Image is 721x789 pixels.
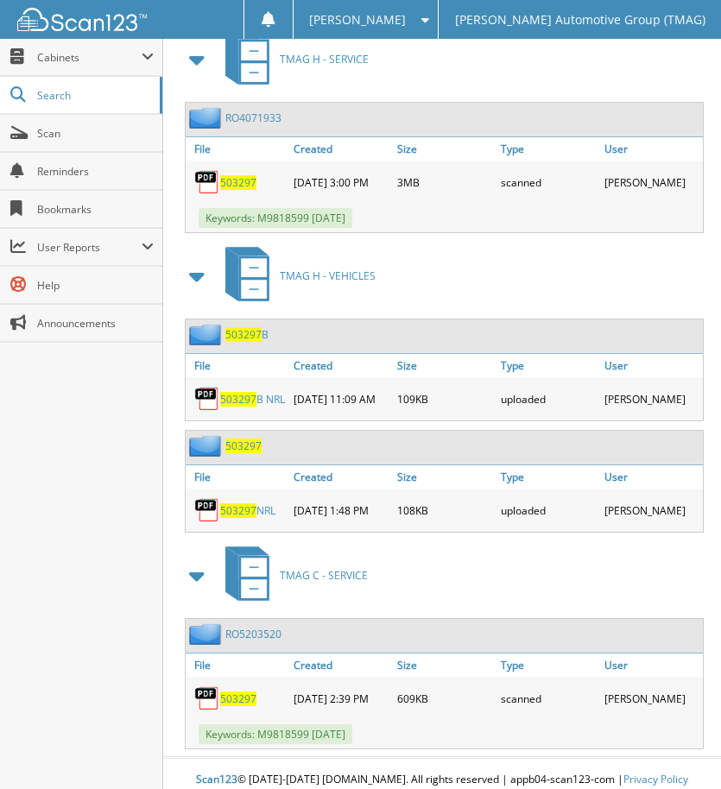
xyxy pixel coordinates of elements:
[600,137,704,161] a: User
[393,681,496,716] div: 609KB
[220,392,256,407] span: 503297
[455,15,705,25] span: [PERSON_NAME] Automotive Group (TMAG)
[199,208,352,228] span: Keywords: M9818599 [DATE]
[623,772,688,786] a: Privacy Policy
[289,165,393,199] div: [DATE] 3:00 PM
[186,653,289,677] a: File
[215,242,376,310] a: TMAG H - VEHICLES
[496,165,600,199] div: scanned
[186,465,289,489] a: File
[496,465,600,489] a: Type
[289,493,393,527] div: [DATE] 1:48 PM
[289,382,393,416] div: [DATE] 11:09 AM
[37,202,154,217] span: Bookmarks
[189,623,225,645] img: folder2.png
[496,681,600,716] div: scanned
[600,165,704,199] div: [PERSON_NAME]
[220,392,285,407] a: 503297B NRL
[37,50,142,65] span: Cabinets
[496,354,600,377] a: Type
[225,439,262,453] a: 503297
[600,681,704,716] div: [PERSON_NAME]
[309,15,406,25] span: [PERSON_NAME]
[220,175,256,190] a: 503297
[194,386,220,412] img: PDF.png
[225,327,269,342] a: 503297B
[393,653,496,677] a: Size
[194,685,220,711] img: PDF.png
[280,268,376,283] span: TMAG H - VEHICLES
[393,493,496,527] div: 108KB
[280,568,368,583] span: TMAG C - SERVICE
[289,354,393,377] a: Created
[496,493,600,527] div: uploaded
[289,653,393,677] a: Created
[225,327,262,342] span: 503297
[220,691,256,706] a: 503297
[600,465,704,489] a: User
[393,165,496,199] div: 3MB
[600,354,704,377] a: User
[289,137,393,161] a: Created
[600,653,704,677] a: User
[17,8,147,31] img: scan123-logo-white.svg
[215,25,369,93] a: TMAG H - SERVICE
[37,164,154,179] span: Reminders
[496,382,600,416] div: uploaded
[189,324,225,345] img: folder2.png
[393,382,496,416] div: 109KB
[189,107,225,129] img: folder2.png
[37,240,142,255] span: User Reports
[496,137,600,161] a: Type
[37,126,154,141] span: Scan
[220,503,275,518] a: 503297NRL
[393,354,496,377] a: Size
[225,110,281,125] a: RO4071933
[37,316,154,331] span: Announcements
[289,465,393,489] a: Created
[496,653,600,677] a: Type
[215,541,368,609] a: TMAG C - SERVICE
[189,435,225,457] img: folder2.png
[393,465,496,489] a: Size
[289,681,393,716] div: [DATE] 2:39 PM
[280,52,369,66] span: TMAG H - SERVICE
[199,724,352,744] span: Keywords: M9818599 [DATE]
[600,493,704,527] div: [PERSON_NAME]
[600,382,704,416] div: [PERSON_NAME]
[225,627,281,641] a: RO5203520
[220,503,256,518] span: 503297
[194,497,220,523] img: PDF.png
[37,278,154,293] span: Help
[186,354,289,377] a: File
[186,137,289,161] a: File
[194,169,220,195] img: PDF.png
[196,772,237,786] span: Scan123
[393,137,496,161] a: Size
[37,88,151,103] span: Search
